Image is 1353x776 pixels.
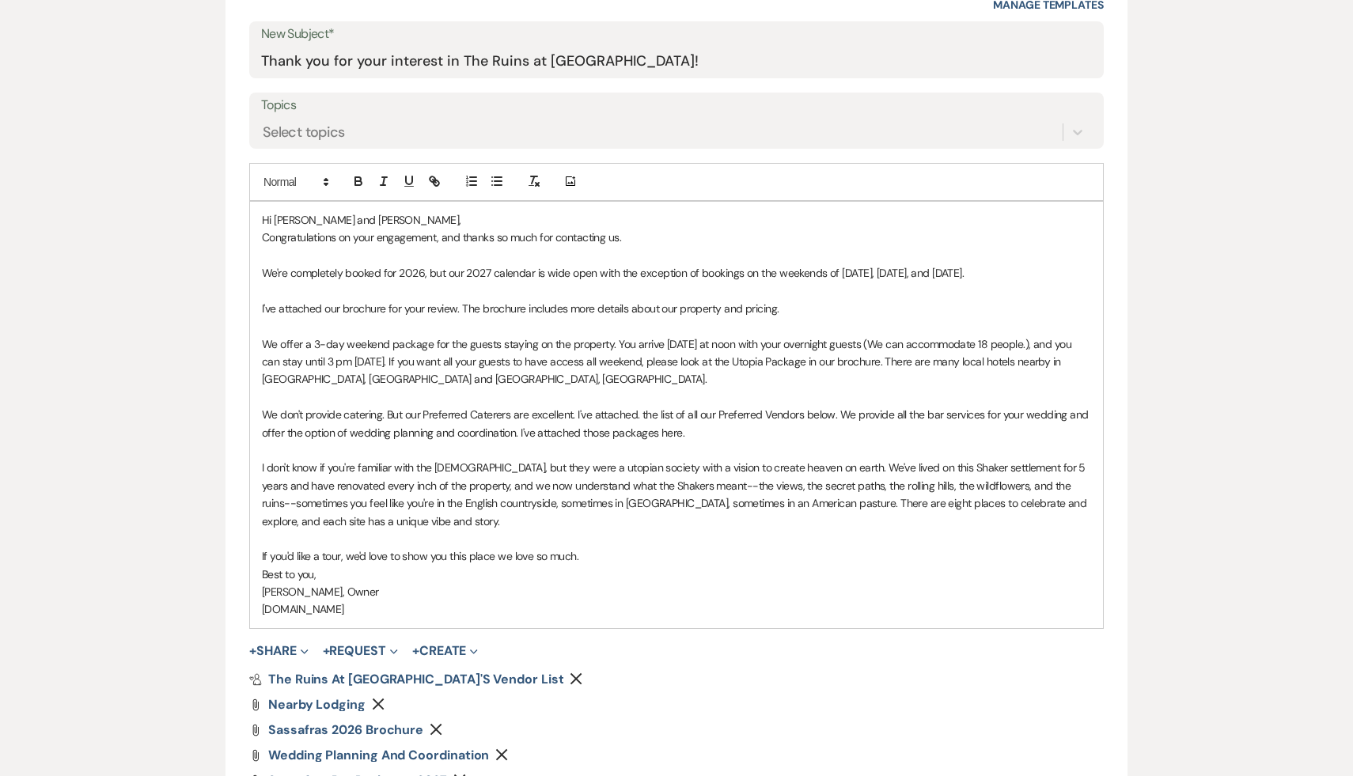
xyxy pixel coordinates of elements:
button: Create [412,645,478,657]
p: I've attached our brochure for your review. The brochure includes more details about our property... [262,300,1091,317]
span: I don't know if you're familiar with the [DEMOGRAPHIC_DATA], but they were a utopian society with... [262,460,1090,528]
button: Request [323,645,398,657]
p: [PERSON_NAME], Owner [262,583,1091,600]
span: The Ruins at [GEOGRAPHIC_DATA]'s Vendor List [268,671,563,687]
a: Sassafras 2026 Brochure [268,724,423,736]
div: Select topics [263,121,345,142]
a: Wedding Planning and Coordination [268,749,489,762]
p: Congratulations on your engagement, and thanks so much for contacting us. [262,229,1091,246]
span: + [412,645,419,657]
span: Nearby Lodging [268,696,366,713]
label: New Subject* [261,23,1092,46]
span: Wedding Planning and Coordination [268,747,489,763]
label: Topics [261,94,1092,117]
span: Sassafras 2026 Brochure [268,721,423,738]
a: The Ruins at [GEOGRAPHIC_DATA]'s Vendor List [249,673,563,686]
p: We're completely booked for 2026, but our 2027 calendar is wide open with the exception of bookin... [262,264,1091,282]
span: + [249,645,256,657]
p: Best to you, [262,566,1091,583]
p: Hi [PERSON_NAME] and [PERSON_NAME], [262,211,1091,229]
button: Share [249,645,309,657]
p: We don't provide catering. But our Preferred Caterers are excellent. I've attached. the list of a... [262,406,1091,441]
p: If you'd like a tour, we'd love to show you this place we love so much. [262,547,1091,565]
p: [DOMAIN_NAME] [262,600,1091,618]
span: + [323,645,330,657]
span: We offer a 3-day weekend package for the guests staying on the property. You arrive [DATE] at noo... [262,337,1074,387]
a: Nearby Lodging [268,698,366,711]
